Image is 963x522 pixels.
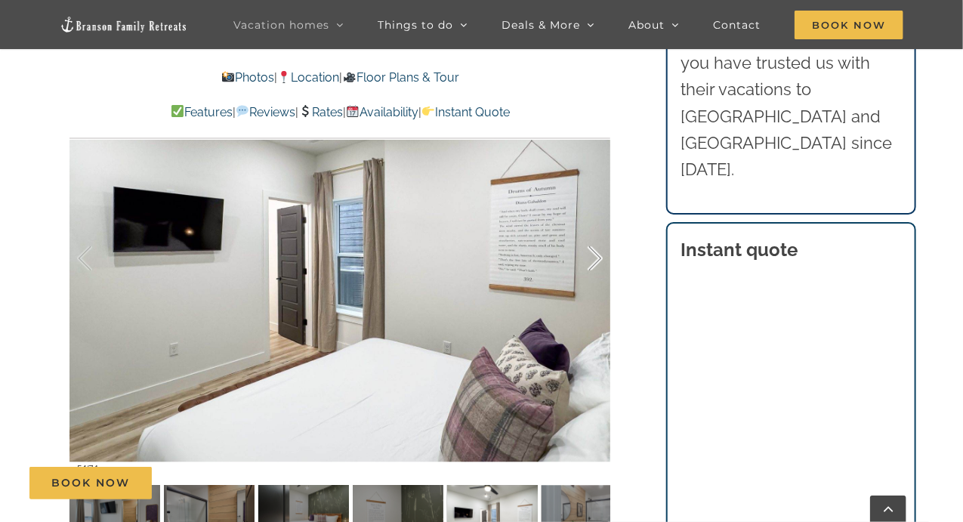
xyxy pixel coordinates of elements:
p: | | [69,68,610,88]
img: 🎥 [344,71,356,83]
a: Instant Quote [421,105,510,119]
img: Branson Family Retreats Logo [60,16,188,33]
a: Features [170,105,232,119]
img: 💬 [236,105,248,117]
span: Vacation homes [233,20,329,30]
span: About [628,20,665,30]
img: ✅ [171,105,184,117]
a: Location [277,70,339,85]
span: Book Now [51,477,130,490]
a: Floor Plans & Tour [343,70,459,85]
span: Book Now [795,11,903,39]
p: Thousands of families like you have trusted us with their vacations to [GEOGRAPHIC_DATA] and [GEO... [681,23,901,183]
a: Book Now [29,467,152,499]
img: 💲 [299,105,311,117]
strong: Instant quote [681,239,798,261]
a: Rates [298,105,343,119]
img: 📍 [278,71,290,83]
span: Things to do [378,20,453,30]
a: Photos [221,70,274,85]
img: 📆 [347,105,359,117]
span: Contact [713,20,761,30]
a: Availability [346,105,418,119]
p: | | | | [69,103,610,122]
span: Deals & More [502,20,580,30]
img: 👉 [422,105,434,117]
img: 📸 [222,71,234,83]
a: Reviews [236,105,295,119]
